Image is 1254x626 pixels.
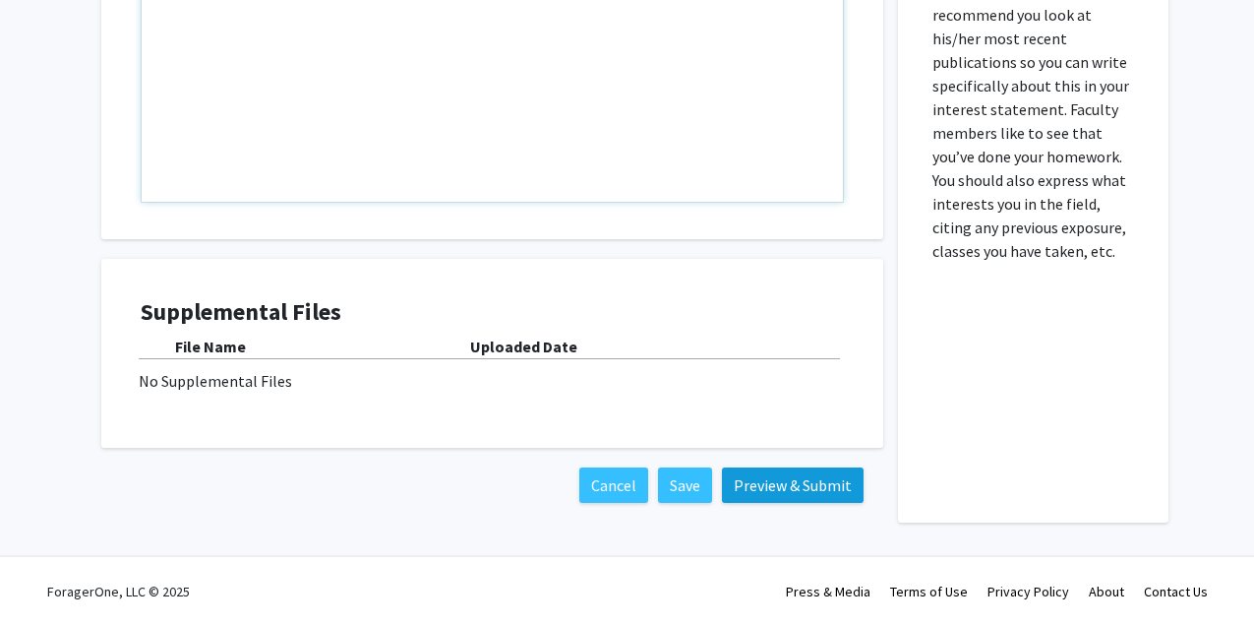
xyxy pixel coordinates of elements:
[722,468,864,503] button: Preview & Submit
[1089,583,1124,600] a: About
[470,337,577,356] b: Uploaded Date
[987,583,1069,600] a: Privacy Policy
[141,298,844,327] h4: Supplemental Files
[579,468,648,503] button: Cancel
[1144,583,1208,600] a: Contact Us
[139,369,846,393] div: No Supplemental Files
[15,537,84,611] iframe: Chat
[890,583,968,600] a: Terms of Use
[175,337,246,356] b: File Name
[658,468,712,503] button: Save
[47,557,190,626] div: ForagerOne, LLC © 2025
[786,583,870,600] a: Press & Media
